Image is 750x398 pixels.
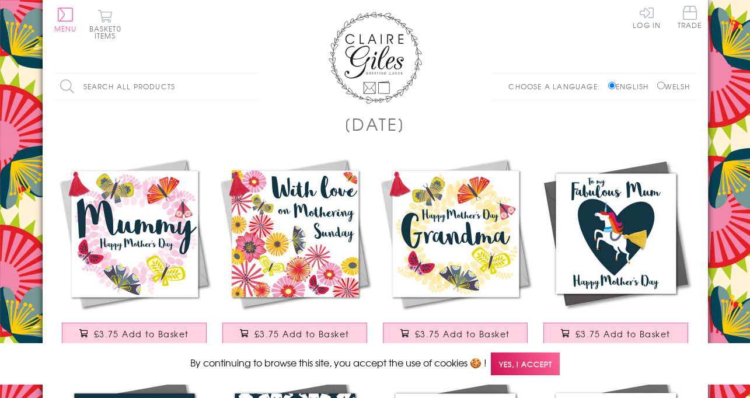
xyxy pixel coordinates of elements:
span: 0 items [95,23,121,41]
button: £3.75 Add to Basket [62,323,207,344]
span: Menu [54,23,77,34]
img: Claire Giles Greetings Cards [329,12,422,104]
a: Trade [678,6,702,31]
button: £3.75 Add to Basket [543,323,688,344]
span: £3.75 Add to Basket [575,328,671,340]
label: English [608,81,654,92]
a: Mother's Day Card, Tumbling Flowers, Mothering Sunday, Embellished with a tassel £3.75 Add to Basket [215,153,375,356]
img: Mother's Day Card, Butterfly Wreath, Grandma, Embellished with a tassel [375,153,536,314]
p: Choose a language: [508,81,606,92]
span: Trade [678,6,702,29]
span: Yes, I accept [491,352,560,375]
a: Mother's Day Card, Butterfly Wreath, Grandma, Embellished with a tassel £3.75 Add to Basket [375,153,536,356]
h1: [DATE] [344,112,406,136]
button: £3.75 Add to Basket [222,323,367,344]
input: Search [247,74,259,100]
input: Welsh [657,82,665,89]
button: £3.75 Add to Basket [383,323,528,344]
span: £3.75 Add to Basket [94,328,189,340]
label: Welsh [657,81,690,92]
img: Mother's Day Card, Tumbling Flowers, Mothering Sunday, Embellished with a tassel [215,153,375,314]
input: Search all products [54,74,259,100]
img: Mother's Day Card, Butterfly Wreath, Mummy, Embellished with a colourful tassel [54,153,215,314]
span: £3.75 Add to Basket [415,328,510,340]
a: Log In [633,6,661,29]
button: Menu [54,8,77,32]
button: Basket0 items [89,9,121,39]
input: English [608,82,616,89]
span: £3.75 Add to Basket [254,328,350,340]
a: Mother's Day Card, Butterfly Wreath, Mummy, Embellished with a colourful tassel £3.75 Add to Basket [54,153,215,356]
img: Mother's Day Card, Unicorn, Fabulous Mum, Embellished with a colourful tassel [536,153,696,314]
a: Mother's Day Card, Unicorn, Fabulous Mum, Embellished with a colourful tassel £3.75 Add to Basket [536,153,696,356]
